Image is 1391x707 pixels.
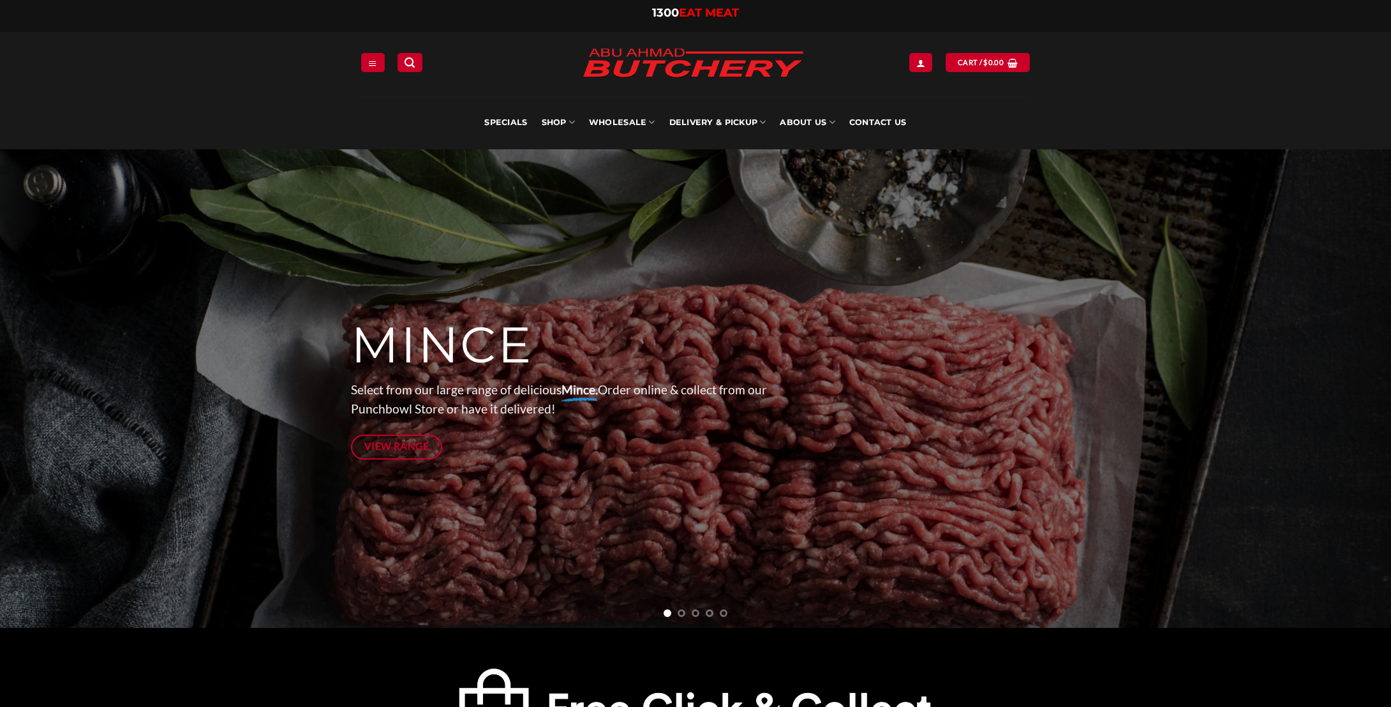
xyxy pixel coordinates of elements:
a: Specials [484,96,527,149]
strong: Mince. [562,382,598,397]
span: $ [983,57,988,68]
span: EAT MEAT [679,6,739,20]
a: View cart [946,53,1030,71]
a: Menu [361,53,384,71]
span: View Range [364,438,429,454]
a: SHOP [542,96,575,149]
a: Delivery & Pickup [669,96,766,149]
a: Contact Us [849,96,907,149]
a: Wholesale [589,96,655,149]
a: View Range [351,435,442,459]
li: Page dot 3 [692,609,699,617]
li: Page dot 2 [678,609,685,617]
li: Page dot 5 [720,609,727,617]
li: Page dot 4 [706,609,713,617]
a: 1300EAT MEAT [652,6,739,20]
img: Abu Ahmad Butchery [572,40,814,88]
span: Cart / [958,57,1004,68]
bdi: 0.00 [983,58,1004,66]
li: Page dot 1 [664,609,671,617]
span: 1300 [652,6,679,20]
a: Login [909,53,932,71]
span: Select from our large range of delicious Order online & collect from our Punchbowl Store or have ... [351,382,767,417]
a: Search [398,53,422,71]
span: MINCE [351,315,533,376]
a: About Us [780,96,835,149]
